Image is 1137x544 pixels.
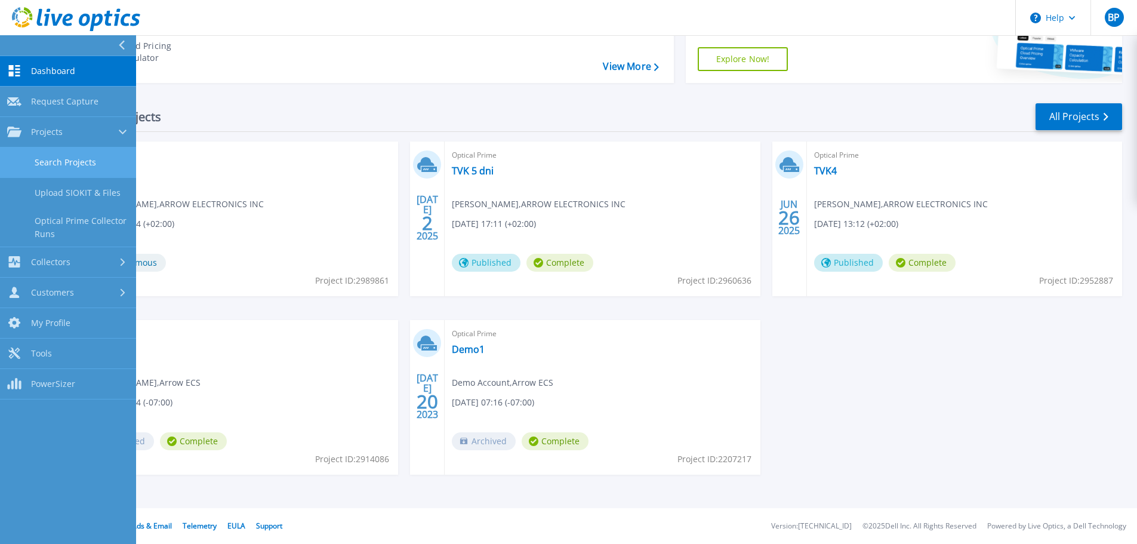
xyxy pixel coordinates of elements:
a: TVK 5 dni [452,165,494,177]
a: EULA [227,521,245,531]
span: Request Capture [31,96,98,107]
div: Cloud Pricing Calculator [117,40,212,64]
span: Optical Prime [90,327,391,340]
span: PowerSizer [31,379,75,389]
span: Project ID: 2960636 [677,274,751,287]
span: Projects [31,127,63,137]
span: [DATE] 13:12 (+02:00) [814,217,898,230]
span: Optical Prime [452,327,753,340]
span: [PERSON_NAME] , ARROW ELECTRONICS INC [452,198,625,211]
span: Complete [889,254,956,272]
span: [DATE] 07:16 (-07:00) [452,396,534,409]
span: 26 [778,213,800,223]
span: BP [1108,13,1120,22]
span: Project ID: 2952887 [1039,274,1113,287]
span: My Profile [31,318,70,328]
span: Customers [31,287,74,298]
span: Collectors [31,257,70,268]
span: 2 [422,218,433,228]
span: Tools [31,348,52,359]
span: Complete [522,432,588,450]
li: Version: [TECHNICAL_ID] [771,523,852,530]
div: JUN 2025 [778,196,800,239]
a: Ads & Email [132,521,172,531]
li: Powered by Live Optics, a Dell Technology [987,523,1126,530]
div: [DATE] 2023 [416,374,439,418]
a: All Projects [1036,103,1122,130]
a: Cloud Pricing Calculator [85,37,218,67]
div: [DATE] 2025 [416,196,439,239]
span: Archived [452,432,516,450]
span: Dashboard [31,66,75,76]
span: [DATE] 17:11 (+02:00) [452,217,536,230]
a: Demo1 [452,343,485,355]
span: Project ID: 2207217 [677,453,751,466]
span: 20 [417,397,438,407]
span: [PERSON_NAME] , Arrow ECS [90,376,201,389]
span: [PERSON_NAME] , ARROW ELECTRONICS INC [90,198,264,211]
span: Published [452,254,520,272]
a: Support [256,521,282,531]
span: Project ID: 2914086 [315,453,389,466]
span: Optical Prime [90,149,391,162]
span: Demo Account , Arrow ECS [452,376,553,389]
span: Complete [160,432,227,450]
a: Explore Now! [698,47,788,71]
a: Telemetry [183,521,217,531]
span: Published [814,254,883,272]
span: Optical Prime [452,149,753,162]
span: Optical Prime [814,149,1115,162]
li: © 2025 Dell Inc. All Rights Reserved [862,523,976,530]
a: View More [603,61,658,72]
span: Project ID: 2989861 [315,274,389,287]
span: Complete [526,254,593,272]
span: [PERSON_NAME] , ARROW ELECTRONICS INC [814,198,988,211]
a: TVK4 [814,165,837,177]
